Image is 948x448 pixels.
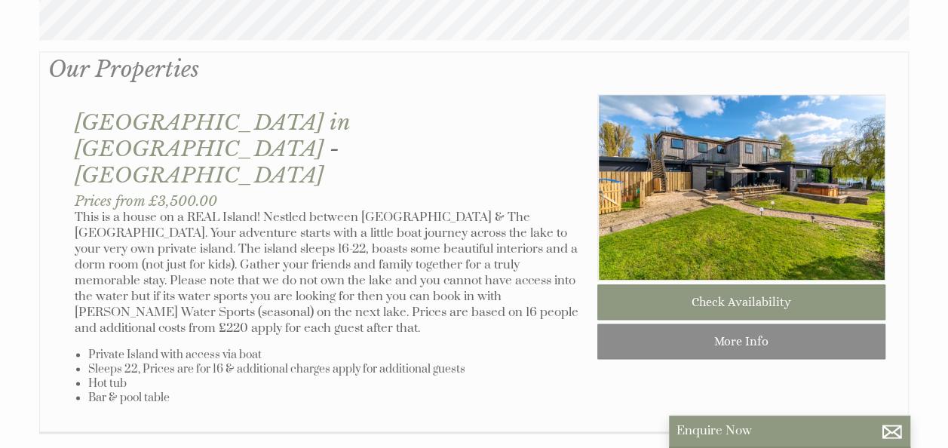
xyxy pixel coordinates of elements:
[88,348,585,362] li: Private Island with access via boat
[598,94,886,281] img: IMG_8616.original.jpeg
[88,362,585,376] li: Sleeps 22, Prices are for 16 & additional charges apply for additional guests
[75,136,339,189] span: -
[88,376,585,391] li: Hot tub
[597,324,885,359] a: More Info
[75,192,585,210] h3: Prices from £3,500.00
[597,284,885,320] a: Check Availability
[88,391,585,405] li: Bar & pool table
[75,109,350,162] a: [GEOGRAPHIC_DATA] in [GEOGRAPHIC_DATA]
[75,162,324,189] a: [GEOGRAPHIC_DATA]
[676,423,903,439] p: Enquire Now
[75,210,585,336] p: This is a house on a REAL Island! Nestled between [GEOGRAPHIC_DATA] & The [GEOGRAPHIC_DATA]. Your...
